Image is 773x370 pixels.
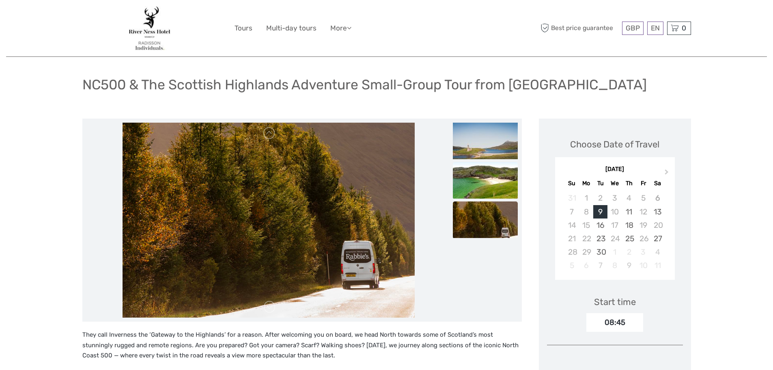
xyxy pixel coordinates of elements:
div: Not available Wednesday, September 24th, 2025 [607,232,622,245]
div: Mo [579,178,593,189]
div: Choose Thursday, September 25th, 2025 [622,232,636,245]
div: Choose Saturday, September 27th, 2025 [650,232,665,245]
img: 3291-065ce774-2bb8-4d36-ac00-65f65a84ed2e_logo_big.jpg [129,6,171,50]
div: Choose Date of Travel [570,138,659,151]
a: Tours [235,22,252,34]
div: Not available Wednesday, October 1st, 2025 [607,245,622,259]
div: EN [647,22,663,35]
div: Choose Saturday, September 13th, 2025 [650,205,665,219]
div: Choose Tuesday, September 9th, 2025 [593,205,607,219]
div: Not available Saturday, September 6th, 2025 [650,191,665,205]
div: Not available Wednesday, October 8th, 2025 [607,259,622,272]
div: Not available Friday, October 3rd, 2025 [636,245,650,259]
div: Start time [594,296,636,308]
a: More [330,22,351,34]
div: Not available Thursday, September 4th, 2025 [622,191,636,205]
div: Not available Sunday, August 31st, 2025 [565,191,579,205]
div: Choose Tuesday, September 16th, 2025 [593,219,607,232]
span: GBP [626,24,640,32]
div: Not available Monday, September 15th, 2025 [579,219,593,232]
div: Not available Saturday, September 20th, 2025 [650,219,665,232]
div: Th [622,178,636,189]
div: Not available Wednesday, September 17th, 2025 [607,219,622,232]
div: Not available Tuesday, September 2nd, 2025 [593,191,607,205]
div: Choose Saturday, October 4th, 2025 [650,245,665,259]
span: Best price guarantee [539,22,620,35]
div: 08:45 [586,313,643,332]
div: Not available Friday, September 5th, 2025 [636,191,650,205]
div: Not available Thursday, October 2nd, 2025 [622,245,636,259]
div: We [607,178,622,189]
div: Not available Sunday, September 28th, 2025 [565,245,579,259]
div: Not available Monday, September 29th, 2025 [579,245,593,259]
div: Not available Friday, September 12th, 2025 [636,205,650,219]
div: Not available Friday, September 19th, 2025 [636,219,650,232]
div: Not available Monday, September 8th, 2025 [579,205,593,219]
button: Next Month [661,167,674,180]
div: Not available Sunday, September 14th, 2025 [565,219,579,232]
div: [DATE] [555,165,675,174]
img: f5b1b068ab834147b8c8ed16fcb2e61f_slider_thumbnail.jpeg [453,201,518,238]
div: Not available Saturday, October 11th, 2025 [650,259,665,272]
img: 3f4a82d45d33420aaf308161005f7bc0_slider_thumbnail.jpeg [453,162,518,199]
button: Open LiveChat chat widget [93,13,103,22]
span: 0 [680,24,687,32]
div: Fr [636,178,650,189]
div: Not available Friday, September 26th, 2025 [636,232,650,245]
div: Tu [593,178,607,189]
div: Not available Wednesday, September 3rd, 2025 [607,191,622,205]
img: a265b50d534549ae8d03b1c869947e28_slider_thumbnail.jpeg [453,123,518,159]
div: Sa [650,178,665,189]
div: Not available Sunday, September 21st, 2025 [565,232,579,245]
p: They call Inverness the ‘Gateway to the Highlands’ for a reason. After welcoming you on board, we... [82,330,522,361]
div: Choose Tuesday, September 23rd, 2025 [593,232,607,245]
div: Not available Monday, October 6th, 2025 [579,259,593,272]
p: We're away right now. Please check back later! [11,14,92,21]
div: Choose Thursday, October 9th, 2025 [622,259,636,272]
div: Not available Monday, September 22nd, 2025 [579,232,593,245]
div: month 2025-09 [558,191,672,272]
div: Not available Wednesday, September 10th, 2025 [607,205,622,219]
div: Choose Tuesday, September 30th, 2025 [593,245,607,259]
div: Not available Monday, September 1st, 2025 [579,191,593,205]
div: Not available Sunday, September 7th, 2025 [565,205,579,219]
h1: NC500 & The Scottish Highlands Adventure Small-Group Tour from [GEOGRAPHIC_DATA] [82,76,647,93]
div: Choose Thursday, September 18th, 2025 [622,219,636,232]
div: Not available Friday, October 10th, 2025 [636,259,650,272]
div: Not available Sunday, October 5th, 2025 [565,259,579,272]
div: Su [565,178,579,189]
a: Multi-day tours [266,22,317,34]
div: Choose Tuesday, October 7th, 2025 [593,259,607,272]
img: f5b1b068ab834147b8c8ed16fcb2e61f_main_slider.jpeg [123,123,415,318]
div: Choose Thursday, September 11th, 2025 [622,205,636,219]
